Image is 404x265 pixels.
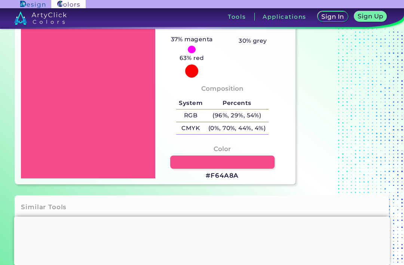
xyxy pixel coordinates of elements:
[263,14,306,19] h3: Applications
[322,14,343,19] h5: Sign In
[205,97,269,109] h5: Percents
[177,53,207,63] h5: 63% red
[214,144,231,154] h4: Color
[356,12,385,21] a: Sign Up
[14,217,390,263] iframe: Advertisement
[239,36,267,46] h5: 30% grey
[359,13,382,19] h5: Sign Up
[206,171,239,180] h3: #F64A8A
[176,122,205,135] h5: CMYK
[14,11,67,25] img: logo_artyclick_colors_white.svg
[168,34,216,44] h5: 37% magenta
[205,122,269,135] h5: (0%, 70%, 44%, 4%)
[21,203,67,212] h3: Similar Tools
[319,12,347,21] a: Sign In
[201,83,244,94] h4: Composition
[205,109,269,122] h5: (96%, 29%, 54%)
[176,97,205,109] h5: System
[20,1,45,8] img: ArtyClick Design logo
[228,14,246,19] h3: Tools
[176,109,205,122] h5: RGB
